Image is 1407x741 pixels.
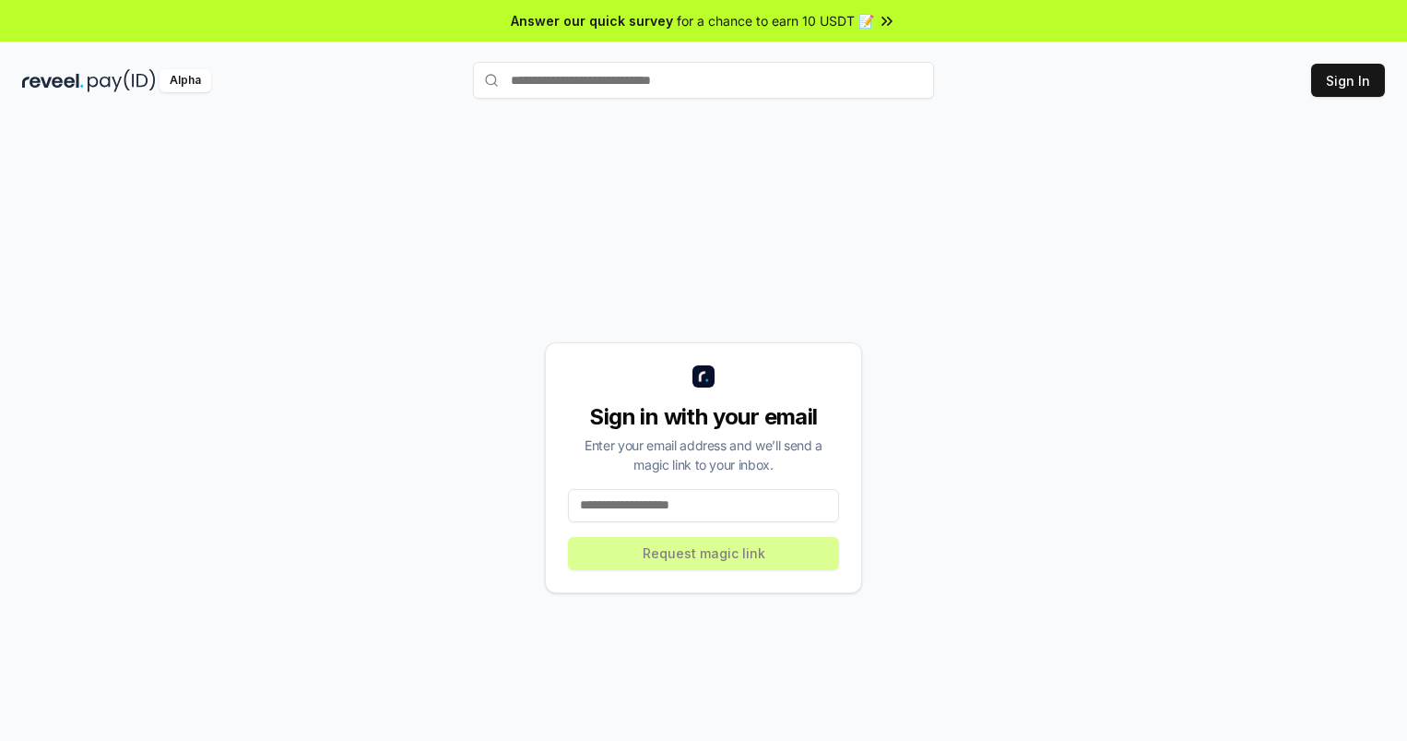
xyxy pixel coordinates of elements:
div: Alpha [160,69,211,92]
span: Answer our quick survey [511,11,673,30]
span: for a chance to earn 10 USDT 📝 [677,11,874,30]
img: pay_id [88,69,156,92]
div: Enter your email address and we’ll send a magic link to your inbox. [568,436,839,474]
img: logo_small [692,365,715,388]
div: Sign in with your email [568,402,839,432]
img: reveel_dark [22,69,84,92]
button: Sign In [1311,64,1385,97]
